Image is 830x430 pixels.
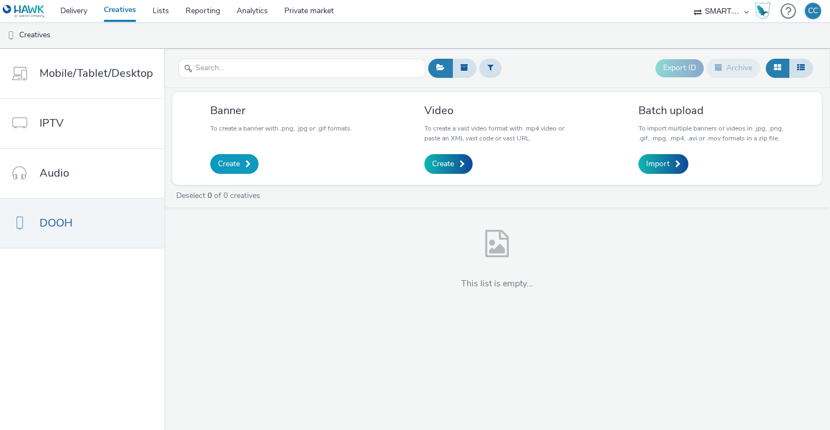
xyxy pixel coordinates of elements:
button: Grid [766,59,789,77]
span: Create [432,159,454,169]
a: Import [638,154,688,174]
p: To create a vast video format with .mp4 video or paste an XML vast code or vast URL. [424,123,570,143]
h3: Banner [210,103,352,118]
span: Import [646,159,670,169]
span: DOOH [40,215,72,231]
span: Mobile/Tablet/Desktop [40,65,153,81]
p: To create a banner with .png, .jpg or .gif formats. [210,123,352,133]
a: Deselect of 0 creatives [175,190,265,201]
strong: 0 [207,190,212,201]
span: IPTV [40,115,64,131]
a: Hawk Academy [754,2,775,20]
h3: Video [424,103,570,118]
a: Create [210,154,259,174]
h3: Batch upload [638,103,784,118]
img: dooh [5,30,16,41]
button: Archive [706,59,760,77]
h4: This list is empty... [461,278,533,290]
a: Create [424,154,473,174]
span: Create [218,159,240,169]
input: Search... [178,59,425,78]
p: To import multiple banners or videos in .jpg, .png, .gif, .mpg, .mp4, .avi or .mov formats in a z... [638,123,784,143]
span: Audio [40,165,69,181]
div: CC [808,3,818,19]
img: Hawk Academy [754,2,771,20]
button: Table [789,59,813,77]
button: Export ID [655,59,704,77]
img: undefined Logo [3,4,45,18]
